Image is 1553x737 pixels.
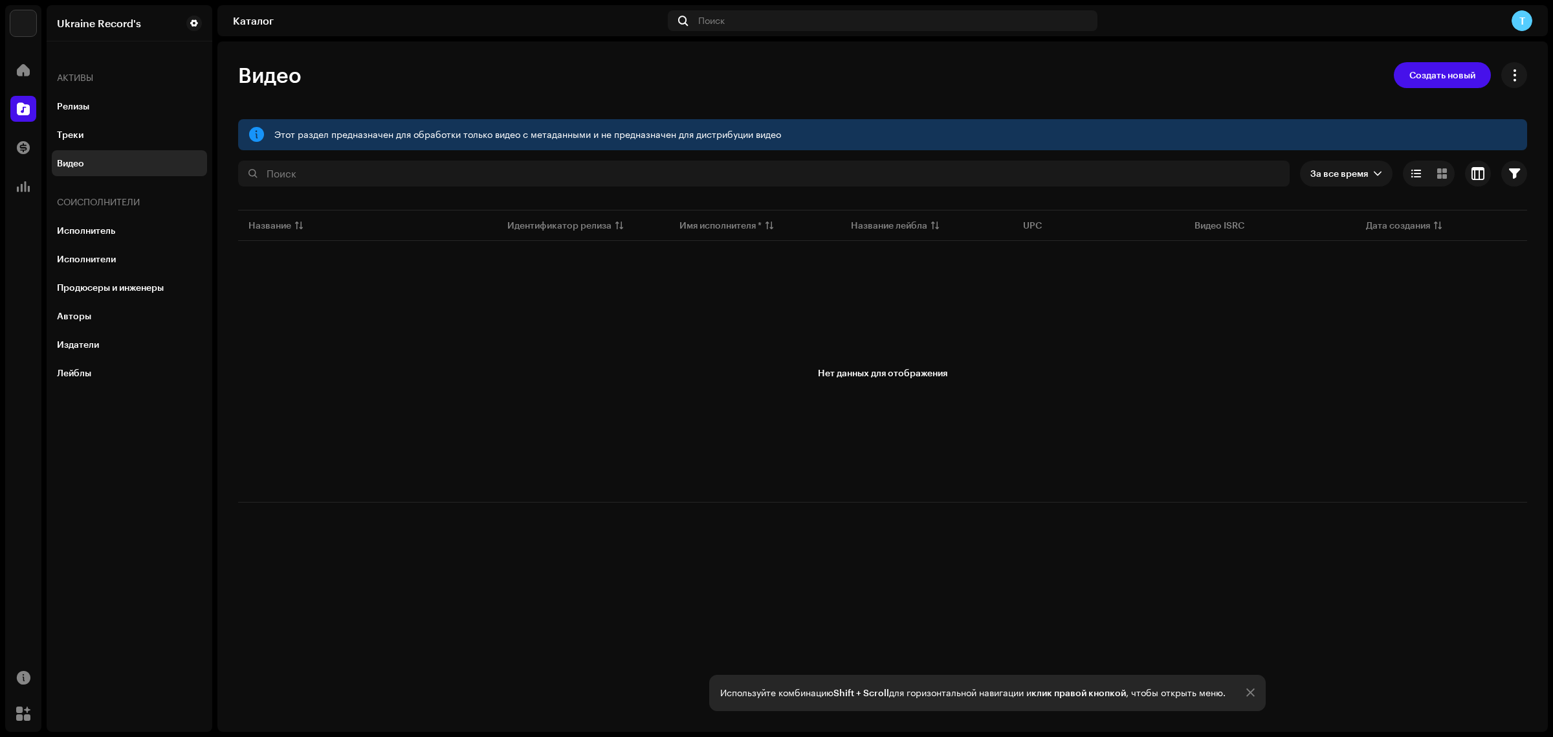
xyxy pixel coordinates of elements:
img: 4f352ab7-c6b2-4ec4-b97a-09ea22bd155f [10,10,36,36]
div: Видео [57,158,84,168]
span: За все время [1310,161,1373,187]
div: dropdown trigger [1373,161,1382,187]
strong: Shift + Scroll [833,687,889,698]
div: Релизы [57,101,89,111]
re-m-nav-item: Лейблы [52,360,207,386]
span: Видео [238,62,302,88]
span: Создать новый [1409,62,1475,88]
div: Используйте комбинацию для горизонтальной навигации и , чтобы открыть меню. [720,688,1226,698]
span: Поиск [698,16,725,26]
re-a-nav-header: Соисполнители [52,187,207,218]
re-m-nav-item: Продюсеры и инженеры [52,275,207,300]
re-m-nav-item: Видео [52,150,207,176]
div: Исполнители [57,254,116,264]
div: Этот раздел предназначен для обработки только видео с метаданными и не предназначен для дистрибуц... [274,127,1517,142]
div: Треки [57,130,83,140]
strong: клик правой кнопкой [1031,687,1126,698]
div: Лейблы [57,368,91,378]
div: Исполнитель [57,225,115,236]
div: T [1512,10,1532,31]
div: Авторы [57,311,91,321]
re-m-nav-item: Издатели [52,332,207,357]
re-m-nav-item: Авторы [52,303,207,329]
re-m-nav-item: Исполнители [52,246,207,272]
button: Создать новый [1394,62,1491,88]
div: Нет данных для отображения [818,366,947,380]
re-a-nav-header: Активы [52,62,207,93]
div: Продюсеры и инженеры [57,282,164,293]
input: Поиск [238,161,1290,187]
div: Издатели [57,339,99,350]
re-m-nav-item: Исполнитель [52,218,207,244]
re-m-nav-item: Релизы [52,93,207,119]
div: Ukraine Record's [57,18,141,28]
div: Каталог [233,16,663,26]
re-m-nav-item: Треки [52,122,207,148]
